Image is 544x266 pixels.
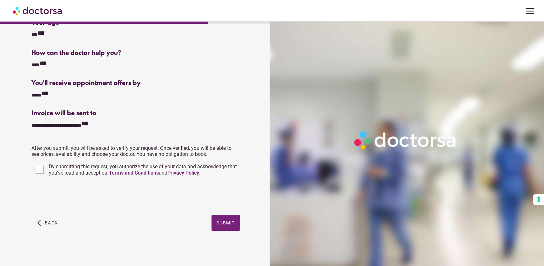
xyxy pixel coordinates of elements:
[31,145,240,157] p: After you submit, you will be asked to verify your request. Once verified, you will be able to se...
[533,194,544,205] button: Your consent preferences for tracking technologies
[217,220,235,225] span: Submit
[45,220,58,225] span: Back
[31,80,240,87] div: You'll receive appointment offers by
[524,5,536,17] span: menu
[13,3,63,18] img: Doctorsa.com
[109,170,159,176] a: Terms and Conditions
[31,184,128,209] iframe: reCAPTCHA
[35,215,60,231] button: arrow_back_ios Back
[212,215,240,231] button: Submit
[31,110,240,117] div: Invoice will be sent to
[167,170,199,176] a: Privacy Policy
[351,128,460,152] img: Logo-Doctorsa-trans-White-partial-flat.png
[31,50,240,57] div: How can the doctor help you?
[49,163,237,176] span: By submitting this request, you authorize the use of your data and acknowledge that you've read a...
